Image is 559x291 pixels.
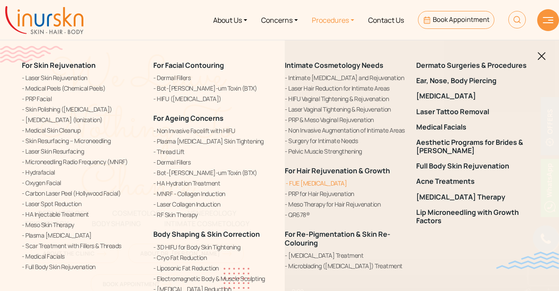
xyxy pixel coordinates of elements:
[22,84,143,93] a: Medical Peels (Chemical Peels)
[153,210,274,219] a: RF Skin Therapy
[22,231,143,240] a: Plasma [MEDICAL_DATA]
[416,108,537,116] a: Laser Tattoo Removal
[508,11,526,28] img: HeaderSearch
[22,262,143,271] a: Full Body Skin Rejuvenation
[285,179,406,188] a: FUE [MEDICAL_DATA]
[305,4,361,36] a: Procedures
[22,252,143,261] a: Medical Facials
[416,208,537,225] a: Lip Microneedling with Growth Factors
[416,92,537,100] a: [MEDICAL_DATA]
[285,94,406,103] a: HIFU Vaginal Tightening & Rejuvenation
[206,4,254,36] a: About Us
[285,84,406,93] a: Laser Hair Reduction for Intimate Areas
[285,60,383,70] a: Intimate Cosmetology Needs
[153,263,274,273] a: Liposonic Fat Reduction
[153,126,274,135] a: Non Invasive Facelift with HIFU
[22,94,143,103] a: PRP Facial
[22,199,143,208] a: Laser Spot Reduction
[22,115,143,124] a: [MEDICAL_DATA] (Ionization)
[418,11,494,29] a: Book Appointment
[22,157,143,166] a: Microneedling Radio Frequency (MNRF)
[153,84,274,93] a: Bot-[PERSON_NAME]-um Toxin (BTX)
[254,4,305,36] a: Concerns
[285,251,406,260] a: [MEDICAL_DATA] Treatment
[22,178,143,187] a: Oxygen Facial
[285,115,406,124] a: PRP & Meso Vaginal Rejuvenation
[5,6,83,34] img: inurskn-logo
[22,241,143,250] a: Scar Treatment with Fillers & Threads
[22,147,143,156] a: Laser Skin Resurfacing
[22,73,143,82] a: Laser Skin Rejuvenation
[153,253,274,262] a: Cryo Fat Reduction
[22,126,143,135] a: Medical Skin Cleanup
[22,220,143,229] a: Meso Skin Therapy
[285,136,406,145] a: Surgery for Intimate Needs
[153,137,274,146] a: Plasma [MEDICAL_DATA] Skin Tightening
[22,168,143,177] a: Hydrafacial
[285,210,406,219] a: QR678®
[153,274,274,283] a: Electromagnetic Body & Muscle Sculpting
[416,123,537,131] a: Medical Facials
[416,193,537,201] a: [MEDICAL_DATA] Therapy
[543,17,553,23] img: hamLine.svg
[285,126,406,135] a: Non Invasive Augmentation of Intimate Areas
[153,94,274,103] a: HIFU ([MEDICAL_DATA])
[153,113,224,123] a: For Ageing Concerns
[416,178,537,186] a: Acne Treatments
[285,73,406,82] a: Intimate [MEDICAL_DATA] and Rejuvenation
[416,61,537,70] a: Dermato Surgeries & Procedures
[153,229,260,239] a: Body Shaping & Skin Correction
[433,15,490,24] span: Book Appointment
[22,60,96,70] a: For Skin Rejuvenation
[153,242,274,252] a: 3D HIFU for Body Skin Tightening
[153,189,274,198] a: MNRF - Collagen Induction
[285,261,406,270] a: Microblading ([MEDICAL_DATA]) Treatment
[153,60,224,70] a: For Facial Contouring
[22,105,143,114] a: Skin Polishing ([MEDICAL_DATA])
[153,73,274,82] a: Dermal Fillers
[361,4,411,36] a: Contact Us
[416,138,537,155] a: Aesthetic Programs for Brides & [PERSON_NAME]
[22,136,143,145] a: Skin Resurfacing – Microneedling
[153,168,274,177] a: Bot-[PERSON_NAME]-um Toxin (BTX)
[22,189,143,198] a: Carbon Laser Peel (Hollywood Facial)
[22,210,143,219] a: HA Injectable Treatment
[538,52,546,60] img: blackclosed
[285,166,390,175] a: For Hair Rejuvenation & Growth
[153,158,274,167] a: Dermal Fillers
[285,189,406,198] a: PRP for Hair Rejuvenation
[285,147,406,156] a: Pelvic Muscle Strengthening
[416,162,537,170] a: Full Body Skin Rejuvenation
[153,147,274,156] a: Thread Lift
[285,105,406,114] a: Laser Vaginal Tightening & Rejuvenation
[153,179,274,188] a: HA Hydration Treatment
[153,200,274,209] a: Laser Collagen Induction
[285,200,406,209] a: Meso Therapy for Hair Rejuvenation
[416,77,537,85] a: Ear, Nose, Body Piercing
[285,229,390,247] a: For Re-Pigmentation & Skin Re-Colouring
